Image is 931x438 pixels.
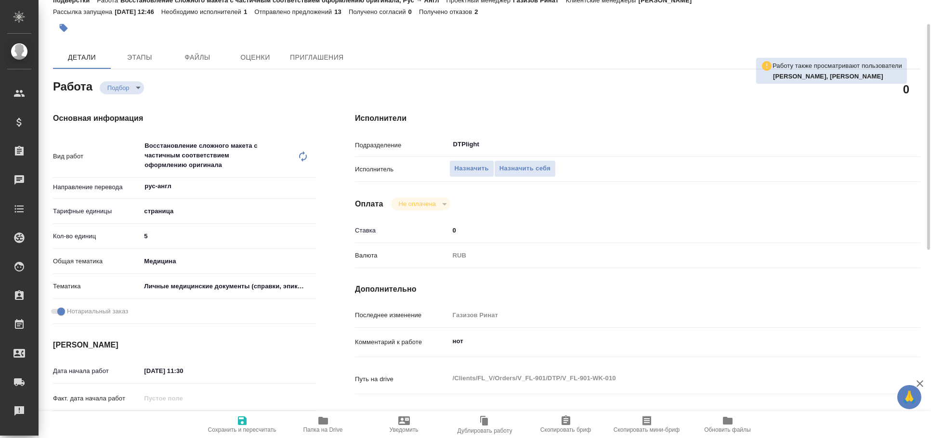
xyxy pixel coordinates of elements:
[349,8,408,15] p: Получено согласий
[355,113,920,124] h4: Исполнители
[355,141,449,150] p: Подразделение
[355,374,449,384] p: Путь на drive
[901,387,918,407] span: 🙏
[161,8,244,15] p: Необходимо исполнителей
[903,81,909,97] h2: 0
[868,143,870,145] button: Open
[614,426,680,433] span: Скопировать мини-бриф
[355,283,920,295] h4: Дополнительно
[53,232,141,241] p: Кол-во единиц
[355,251,449,260] p: Валюта
[244,8,254,15] p: 1
[334,8,349,15] p: 13
[364,411,445,438] button: Уведомить
[391,197,450,210] div: Подбор
[445,411,525,438] button: Дублировать работу
[449,247,874,264] div: RUB
[141,364,225,378] input: ✎ Введи что-нибудь
[53,8,115,15] p: Рассылка запущена
[53,282,141,291] p: Тематика
[53,366,141,376] p: Дата начала работ
[53,17,74,39] button: Добавить тэг
[53,182,141,192] p: Направление перевода
[408,8,419,15] p: 0
[208,426,276,433] span: Сохранить и пересчитать
[449,370,874,386] textarea: /Clients/FL_V/Orders/V_FL-901/DTP/V_FL-901-WK-010
[773,73,883,80] b: [PERSON_NAME], [PERSON_NAME]
[449,308,874,322] input: Пустое поле
[53,206,141,216] p: Тарифные единицы
[540,426,591,433] span: Скопировать бриф
[174,52,221,64] span: Файлы
[115,8,161,15] p: [DATE] 12:46
[419,8,474,15] p: Получено отказов
[704,426,751,433] span: Обновить файлы
[53,339,316,351] h4: [PERSON_NAME]
[606,411,687,438] button: Скопировать мини-бриф
[59,52,105,64] span: Детали
[449,160,494,177] button: Назначить
[355,310,449,320] p: Последнее изменение
[202,411,283,438] button: Сохранить и пересчитать
[141,278,316,295] div: Личные медицинские документы (справки, эпикризы)
[117,52,163,64] span: Этапы
[355,198,383,210] h4: Оплата
[494,160,556,177] button: Назначить себя
[449,333,874,349] textarea: нот
[390,426,419,433] span: Уведомить
[355,337,449,347] p: Комментарий к работе
[53,113,316,124] h4: Основная информация
[254,8,334,15] p: Отправлено предложений
[474,8,485,15] p: 2
[53,152,141,161] p: Вид работ
[53,257,141,266] p: Общая тематика
[303,426,343,433] span: Папка на Drive
[455,163,489,174] span: Назначить
[53,77,92,94] h2: Работа
[449,223,874,237] input: ✎ Введи что-нибудь
[100,81,144,94] div: Подбор
[458,427,512,434] span: Дублировать работу
[311,185,313,187] button: Open
[53,394,141,403] p: Факт. дата начала работ
[687,411,768,438] button: Обновить файлы
[232,52,278,64] span: Оценки
[283,411,364,438] button: Папка на Drive
[355,165,449,174] p: Исполнитель
[141,229,316,243] input: ✎ Введи что-нибудь
[141,203,316,219] div: страница
[141,253,316,270] div: Медицина
[105,84,132,92] button: Подбор
[141,391,225,405] input: Пустое поле
[525,411,606,438] button: Скопировать бриф
[499,163,551,174] span: Назначить себя
[290,52,344,64] span: Приглашения
[396,200,439,208] button: Не оплачена
[355,226,449,235] p: Ставка
[773,72,902,81] p: Овечкина Дарья, Зубакова Виктория
[67,307,128,316] span: Нотариальный заказ
[897,385,921,409] button: 🙏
